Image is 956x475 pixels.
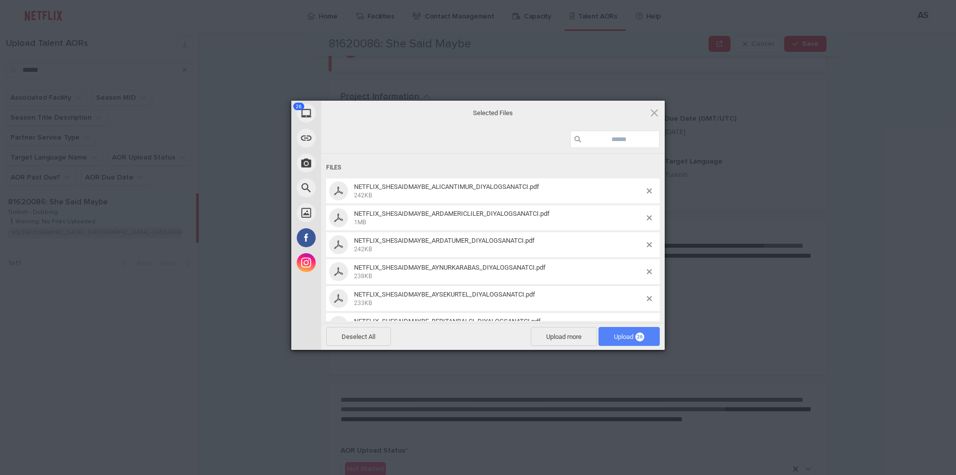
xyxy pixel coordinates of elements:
[354,237,535,244] span: NETFLIX_SHESAIDMAYBE_ARDATUMER_DIYALOGSANATCI.pdf
[291,225,411,250] div: Facebook
[354,183,539,190] span: NETFLIX_SHESAIDMAYBE_ALICANTIMUR_DIYALOGSANATCI.pdf
[531,327,597,346] span: Upload more
[291,101,411,126] div: My Device
[351,291,647,307] span: NETFLIX_SHESAIDMAYBE_AYSEKURTEL_DIYALOGSANATCI.pdf
[354,291,535,298] span: NETFLIX_SHESAIDMAYBE_AYSEKURTEL_DIYALOGSANATCI.pdf
[291,175,411,200] div: Web Search
[291,200,411,225] div: Unsplash
[354,246,372,253] span: 242KB
[354,300,372,307] span: 233KB
[393,108,593,117] span: Selected Files
[291,151,411,175] div: Take Photo
[351,183,647,199] span: NETFLIX_SHESAIDMAYBE_ALICANTIMUR_DIYALOGSANATCI.pdf
[291,250,411,275] div: Instagram
[326,327,391,346] span: Deselect All
[635,332,644,341] span: 26
[614,333,644,340] span: Upload
[293,103,304,110] span: 26
[354,317,541,325] span: NETFLIX_SHESAIDMAYBE_BERITANBALCI_DIYALOGSANATCI.pdf
[354,219,366,226] span: 1MB
[351,237,647,253] span: NETFLIX_SHESAIDMAYBE_ARDATUMER_DIYALOGSANATCI.pdf
[598,327,660,346] span: Upload
[351,210,647,226] span: NETFLIX_SHESAIDMAYBE_ARDAMERICLILER_DIYALOGSANATCI.pdf
[354,210,550,217] span: NETFLIX_SHESAIDMAYBE_ARDAMERICLILER_DIYALOGSANATCI.pdf
[291,126,411,151] div: Link (URL)
[354,273,372,280] span: 238KB
[351,264,647,280] span: NETFLIX_SHESAIDMAYBE_AYNURKARABAS_DIYALOGSANATCI.pdf
[351,317,647,334] span: NETFLIX_SHESAIDMAYBE_BERITANBALCI_DIYALOGSANATCI.pdf
[354,264,546,271] span: NETFLIX_SHESAIDMAYBE_AYNURKARABAS_DIYALOGSANATCI.pdf
[649,107,660,118] span: Click here or hit ESC to close picker
[354,192,372,199] span: 242KB
[326,158,660,177] div: Files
